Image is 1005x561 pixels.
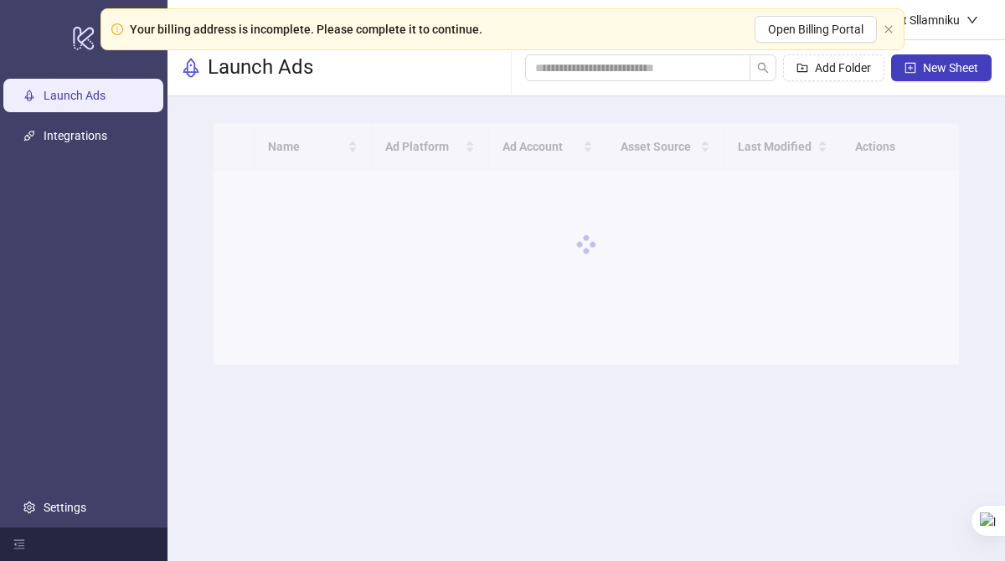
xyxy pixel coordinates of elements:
[181,58,201,78] span: rocket
[891,54,992,81] button: New Sheet
[923,61,978,75] span: New Sheet
[755,16,877,43] button: Open Billing Portal
[44,129,107,142] a: Integrations
[884,24,894,35] button: close
[796,62,808,74] span: folder-add
[757,62,769,74] span: search
[815,61,871,75] span: Add Folder
[130,20,482,39] div: Your billing address is incomplete. Please complete it to continue.
[13,538,25,550] span: menu-fold
[884,24,894,34] span: close
[904,62,916,74] span: plus-square
[111,23,123,35] span: exclamation-circle
[877,11,966,29] div: Nart Sllamniku
[783,54,884,81] button: Add Folder
[208,54,313,81] h3: Launch Ads
[44,89,106,102] a: Launch Ads
[768,23,863,36] span: Open Billing Portal
[966,14,978,26] span: down
[44,501,86,514] a: Settings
